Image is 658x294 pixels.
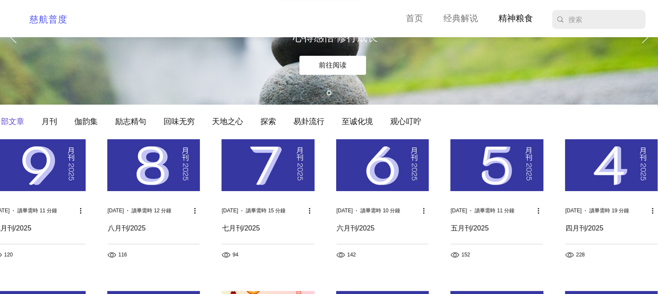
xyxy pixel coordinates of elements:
a: 伽韵集 [74,117,98,127]
img: 七月刊/2025 [221,139,315,191]
a: 天地之心 [212,117,243,127]
span: 7月6日 [222,208,238,214]
button: 更多操作 [79,205,89,216]
a: 经典解说 [430,12,485,26]
a: 六月刊/2025 [337,224,428,233]
img: 六月刊/2025 [336,139,429,191]
span: 94 [233,252,238,258]
span: 讀畢需時 11 分鐘 [475,208,514,214]
a: 前往阅读 [299,56,366,75]
p: 经典解说 [439,12,482,26]
svg: 228 次查看 [565,251,574,259]
a: Slide 1 [327,91,331,96]
nav: 網址 [392,12,539,26]
span: 讀畢需時 11 分鐘 [17,208,57,214]
nav: 投影片 [323,91,335,96]
span: 152 [462,252,470,258]
span: 116 [119,252,127,258]
input: 搜索 [568,10,627,29]
a: 首页 [392,12,430,26]
img: 四月刊/2025 [565,139,658,191]
svg: 116 次查看 [108,251,116,259]
p: 精神粮食 [494,12,537,26]
span: 8月2日 [108,208,124,214]
span: 讀畢需時 19 分鐘 [589,208,629,214]
span: 228 [576,252,585,258]
a: 励志精句 [115,117,146,127]
span: 讀畢需時 10 分鐘 [360,208,400,214]
img: 八月刊/2025 [107,139,200,191]
a: 精神粮食 [485,12,539,26]
span: 讀畢需時 12 分鐘 [132,208,171,214]
svg: 142 次查看 [337,251,345,259]
button: 更多操作 [308,205,318,216]
a: 至诚化境 [342,117,373,127]
a: 月刊 [42,117,57,127]
a: 回味无穷 [164,117,195,127]
a: 五月刊/2025 [451,224,543,233]
a: 探索 [260,117,276,127]
a: 易卦流行 [293,117,324,127]
span: 5月10日 [451,208,467,214]
button: 下一步 [642,28,650,45]
img: 五月刊/2025 [450,139,543,191]
span: 前往阅读 [319,61,347,70]
span: 讀畢需時 15 分鐘 [246,208,286,214]
svg: 94 次查看 [222,251,230,259]
button: 更多操作 [536,205,547,216]
svg: 152 次查看 [451,251,459,259]
a: 观心叮咛 [390,117,421,127]
span: 4月13日 [565,208,582,214]
p: 首页 [401,12,427,26]
span: 6月8日 [337,208,353,214]
span: 142 [347,252,356,258]
button: 更多操作 [193,205,203,216]
a: 七月刊/2025 [222,224,314,233]
span: 120 [4,252,13,258]
a: 慈航普度 [29,15,67,24]
span: 心得感悟·修行成长 [293,32,378,43]
a: 四月刊/2025 [565,224,657,233]
a: 八月刊/2025 [108,224,199,233]
button: 更多操作 [422,205,432,216]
